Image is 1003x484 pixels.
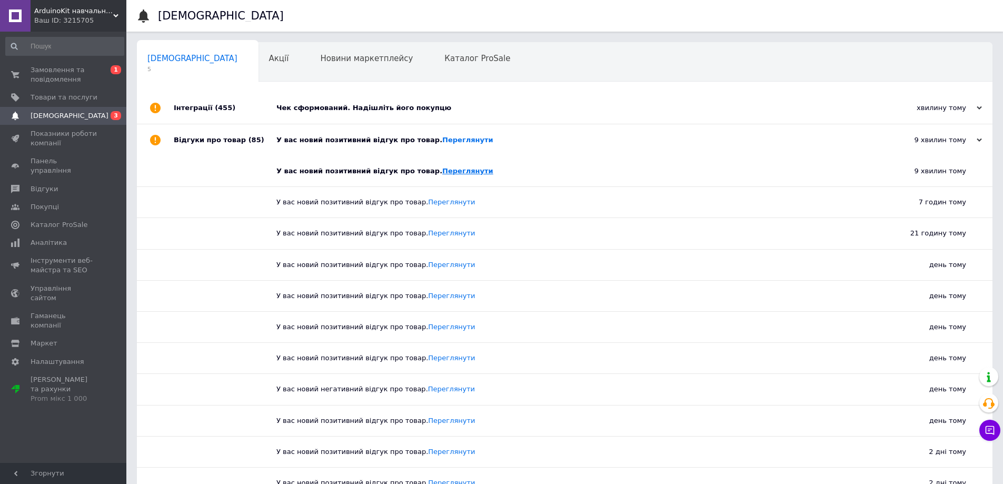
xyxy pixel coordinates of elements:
a: Переглянути [428,417,475,424]
h1: [DEMOGRAPHIC_DATA] [158,9,284,22]
div: У вас новий позитивний відгук про товар. [276,135,877,145]
a: Переглянути [428,323,475,331]
span: 5 [147,65,237,73]
div: У вас новий позитивний відгук про товар. [276,353,861,363]
div: Prom мікс 1 000 [31,394,97,403]
div: день тому [861,374,992,404]
a: Переглянути [428,448,475,456]
span: Показники роботи компанії [31,129,97,148]
span: (85) [249,136,264,144]
span: Акції [269,54,289,63]
input: Пошук [5,37,124,56]
span: Управління сайтом [31,284,97,303]
div: день тому [861,312,992,342]
span: Налаштування [31,357,84,367]
span: (455) [215,104,235,112]
div: У вас новий позитивний відгук про товар. [276,416,861,426]
span: Покупці [31,202,59,212]
div: день тому [861,281,992,311]
div: 21 годину тому [861,218,992,249]
span: Новини маркетплейсу [320,54,413,63]
button: Чат з покупцем [979,420,1000,441]
div: день тому [861,343,992,373]
div: день тому [861,250,992,280]
span: ArduinoKit навчальні набори робототехніки [34,6,113,16]
div: 7 годин тому [861,187,992,218]
span: [DEMOGRAPHIC_DATA] [31,111,108,121]
div: Ваш ID: 3215705 [34,16,126,25]
span: Відгуки [31,184,58,194]
span: Аналітика [31,238,67,248]
span: Гаманець компанії [31,311,97,330]
div: 2 дні тому [861,437,992,467]
div: 9 хвилин тому [861,156,992,186]
div: У вас новий позитивний відгук про товар. [276,322,861,332]
div: У вас новий позитивний відгук про товар. [276,197,861,207]
div: Чек сформований. Надішліть його покупцю [276,103,877,113]
span: [PERSON_NAME] та рахунки [31,375,97,404]
span: Замовлення та повідомлення [31,65,97,84]
a: Переглянути [442,167,493,175]
div: У вас новий негативний відгук про товар. [276,384,861,394]
div: У вас новий позитивний відгук про товар. [276,166,861,176]
div: У вас новий позитивний відгук про товар. [276,447,861,457]
div: Інтеграції [174,92,276,124]
a: Переглянути [428,354,475,362]
a: Переглянути [428,292,475,300]
a: Переглянути [442,136,493,144]
a: Переглянути [428,261,475,269]
div: У вас новий позитивний відгук про товар. [276,291,861,301]
span: Інструменти веб-майстра та SEO [31,256,97,275]
span: 3 [111,111,121,120]
span: Маркет [31,339,57,348]
span: Товари та послуги [31,93,97,102]
div: день тому [861,406,992,436]
div: Відгуки про товар [174,124,276,156]
span: Каталог ProSale [31,220,87,230]
div: У вас новий позитивний відгук про товар. [276,260,861,270]
a: Переглянути [428,198,475,206]
span: [DEMOGRAPHIC_DATA] [147,54,237,63]
div: У вас новий позитивний відгук про товар. [276,229,861,238]
a: Переглянути [428,229,475,237]
div: хвилину тому [877,103,982,113]
span: Панель управління [31,156,97,175]
a: Переглянути [428,385,475,393]
div: 9 хвилин тому [877,135,982,145]
span: Каталог ProSale [444,54,510,63]
span: 1 [111,65,121,74]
